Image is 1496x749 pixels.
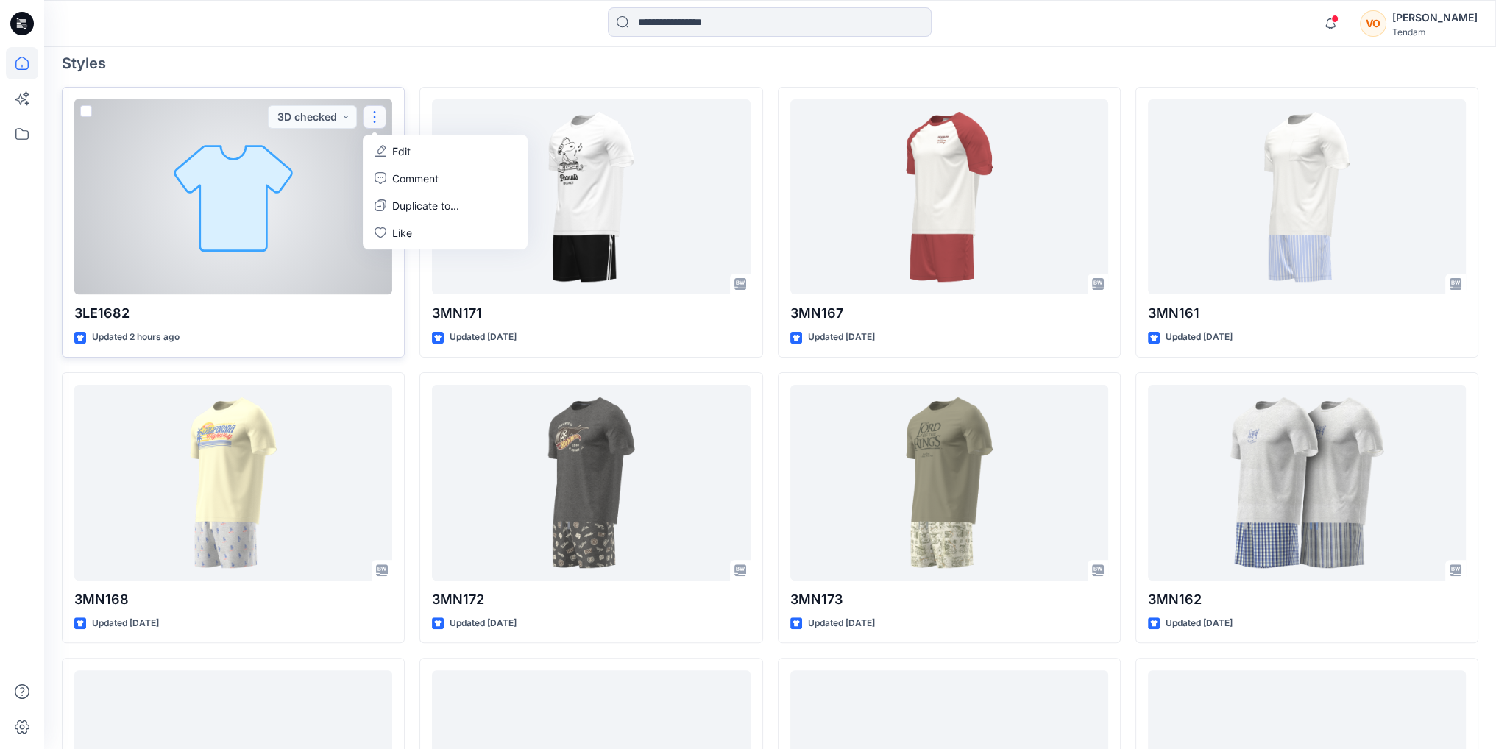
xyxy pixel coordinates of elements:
[808,616,875,631] p: Updated [DATE]
[92,330,180,345] p: Updated 2 hours ago
[392,225,412,241] p: Like
[1148,385,1466,581] a: 3MN162
[432,385,750,581] a: 3MN172
[74,385,392,581] a: 3MN168
[74,303,392,324] p: 3LE1682
[74,589,392,610] p: 3MN168
[392,198,459,213] p: Duplicate to...
[790,385,1108,581] a: 3MN173
[1166,616,1233,631] p: Updated [DATE]
[808,330,875,345] p: Updated [DATE]
[74,99,392,295] a: 3LE1682
[1148,99,1466,295] a: 3MN161
[366,138,525,165] a: Edit
[790,589,1108,610] p: 3MN173
[450,616,517,631] p: Updated [DATE]
[432,589,750,610] p: 3MN172
[790,303,1108,324] p: 3MN167
[1360,10,1386,37] div: VO
[92,616,159,631] p: Updated [DATE]
[1148,303,1466,324] p: 3MN161
[62,54,1478,72] h4: Styles
[1392,9,1478,26] div: [PERSON_NAME]
[790,99,1108,295] a: 3MN167
[432,99,750,295] a: 3MN171
[432,303,750,324] p: 3MN171
[392,143,411,159] p: Edit
[1148,589,1466,610] p: 3MN162
[1166,330,1233,345] p: Updated [DATE]
[450,330,517,345] p: Updated [DATE]
[392,171,439,186] p: Comment
[1392,26,1478,38] div: Tendam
